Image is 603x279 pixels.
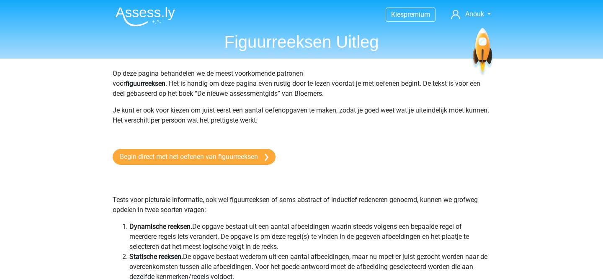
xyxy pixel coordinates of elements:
[126,79,165,87] b: figuurreeksen
[129,222,490,252] li: De opgave bestaat uit een aantal afbeeldingen waarin steeds volgens een bepaalde regel of meerder...
[465,10,484,18] span: Anouk
[391,10,404,18] span: Kies
[113,175,490,215] p: Tests voor picturale informatie, ook wel figuurreeksen of soms abstract of inductief redeneren ge...
[113,105,490,136] p: Je kunt er ook voor kiezen om juist eerst een aantal oefenopgaven te maken, zodat je goed weet wa...
[113,149,276,165] a: Begin direct met het oefenen van figuurreeksen
[113,69,490,99] p: Op deze pagina behandelen we de meest voorkomende patronen voor . Het is handig om deze pagina ev...
[386,9,435,20] a: Kiespremium
[448,9,494,19] a: Anouk
[109,32,494,52] h1: Figuurreeksen Uitleg
[404,10,430,18] span: premium
[116,7,175,26] img: Assessly
[265,154,268,161] img: arrow-right.e5bd35279c78.svg
[129,223,192,230] b: Dynamische reeksen.
[129,253,183,261] b: Statische reeksen.
[471,28,494,77] img: spaceship.7d73109d6933.svg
